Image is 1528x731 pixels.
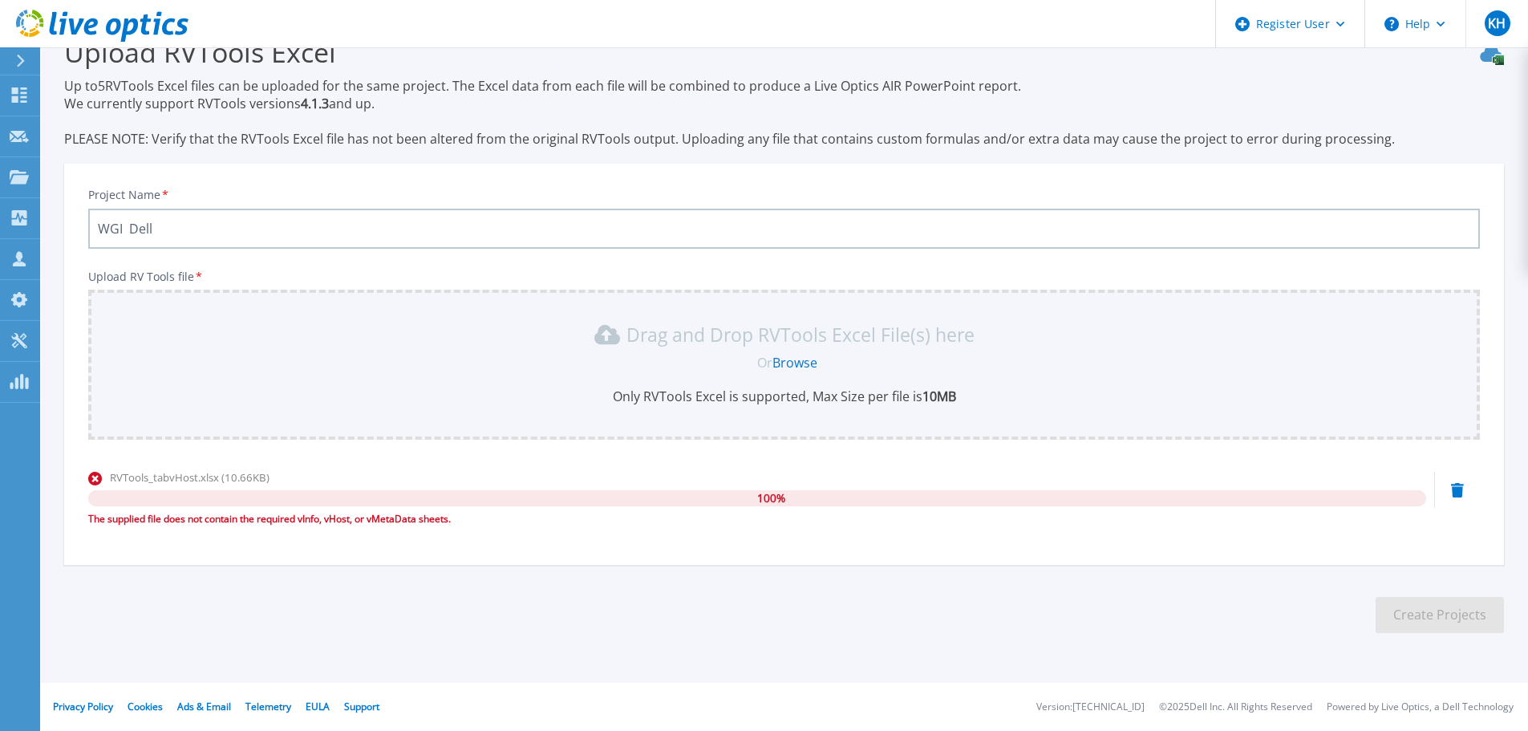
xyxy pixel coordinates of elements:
[64,77,1504,148] p: Up to 5 RVTools Excel files can be uploaded for the same project. The Excel data from each file w...
[88,270,1480,283] p: Upload RV Tools file
[1376,597,1504,633] button: Create Projects
[922,388,956,405] b: 10MB
[306,700,330,713] a: EULA
[88,511,1426,527] div: The supplied file does not contain the required vInfo, vHost, or vMetaData sheets.
[128,700,163,713] a: Cookies
[757,490,785,506] span: 100 %
[1036,702,1145,713] li: Version: [TECHNICAL_ID]
[88,189,170,201] label: Project Name
[757,354,772,372] span: Or
[1159,702,1312,713] li: © 2025 Dell Inc. All Rights Reserved
[98,388,1470,405] p: Only RVTools Excel is supported, Max Size per file is
[245,700,291,713] a: Telemetry
[1488,17,1506,30] span: KH
[1327,702,1514,713] li: Powered by Live Optics, a Dell Technology
[301,95,329,112] strong: 4.1.3
[53,700,113,713] a: Privacy Policy
[98,322,1470,405] div: Drag and Drop RVTools Excel File(s) here OrBrowseOnly RVTools Excel is supported, Max Size per fi...
[88,209,1480,249] input: Enter Project Name
[772,354,817,372] a: Browse
[626,327,975,343] p: Drag and Drop RVTools Excel File(s) here
[177,700,231,713] a: Ads & Email
[64,34,1504,71] h3: Upload RVTools Excel
[344,700,379,713] a: Support
[110,470,270,485] span: RVTools_tabvHost.xlsx (10.66KB)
